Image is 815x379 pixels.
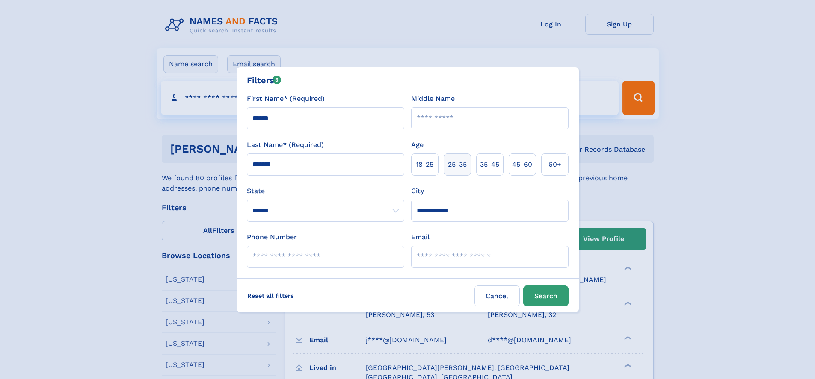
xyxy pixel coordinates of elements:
label: City [411,186,424,196]
label: Reset all filters [242,285,299,306]
label: First Name* (Required) [247,94,325,104]
label: Cancel [474,285,520,306]
label: Last Name* (Required) [247,140,324,150]
span: 25‑35 [448,159,467,170]
label: Phone Number [247,232,297,242]
button: Search [523,285,569,306]
span: 18‑25 [416,159,433,170]
label: Age [411,140,424,150]
span: 60+ [548,159,561,170]
label: State [247,186,404,196]
div: Filters [247,74,282,87]
span: 35‑45 [480,159,499,170]
label: Email [411,232,430,242]
span: 45‑60 [512,159,532,170]
label: Middle Name [411,94,455,104]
